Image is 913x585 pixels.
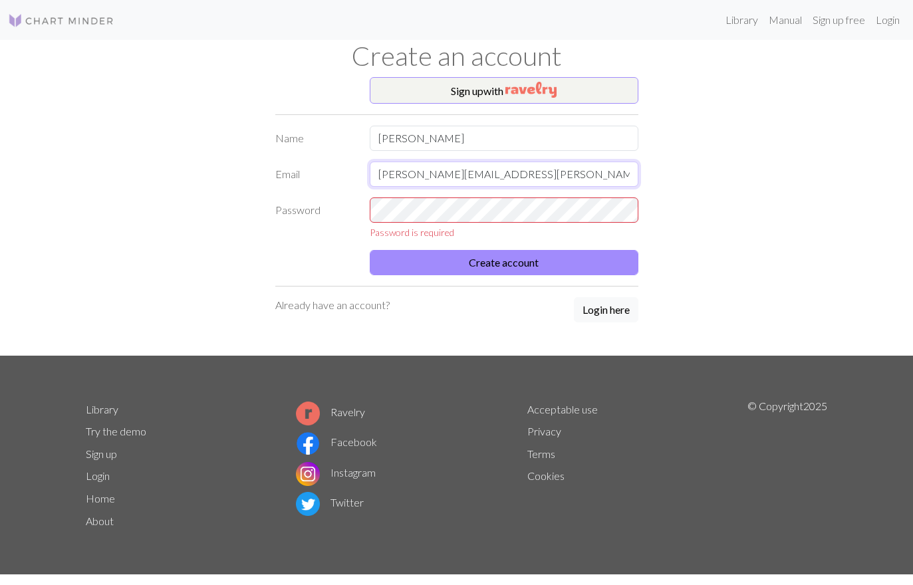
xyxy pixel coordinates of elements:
label: Password [267,197,362,239]
button: Login here [574,297,638,322]
img: Twitter logo [296,492,320,516]
a: Cookies [527,469,565,482]
p: © Copyright 2025 [747,398,827,532]
a: Sign up free [807,7,870,33]
button: Create account [370,250,638,275]
a: Acceptable use [527,403,598,415]
a: Library [86,403,118,415]
a: Instagram [296,466,376,479]
a: Manual [763,7,807,33]
h1: Create an account [78,40,836,72]
a: Login here [574,297,638,324]
img: Ravelry logo [296,402,320,425]
button: Sign upwith [370,77,638,104]
a: About [86,515,114,527]
a: Try the demo [86,425,146,437]
img: Facebook logo [296,431,320,455]
a: Facebook [296,435,377,448]
img: Logo [8,13,114,29]
a: Library [720,7,763,33]
a: Home [86,492,115,505]
a: Ravelry [296,406,365,418]
div: Password is required [370,225,638,239]
a: Twitter [296,496,364,509]
a: Privacy [527,425,561,437]
p: Already have an account? [275,297,390,313]
a: Terms [527,447,555,460]
a: Login [870,7,905,33]
label: Name [267,126,362,151]
img: Ravelry [505,82,557,98]
a: Sign up [86,447,117,460]
a: Login [86,469,110,482]
img: Instagram logo [296,462,320,486]
label: Email [267,162,362,187]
